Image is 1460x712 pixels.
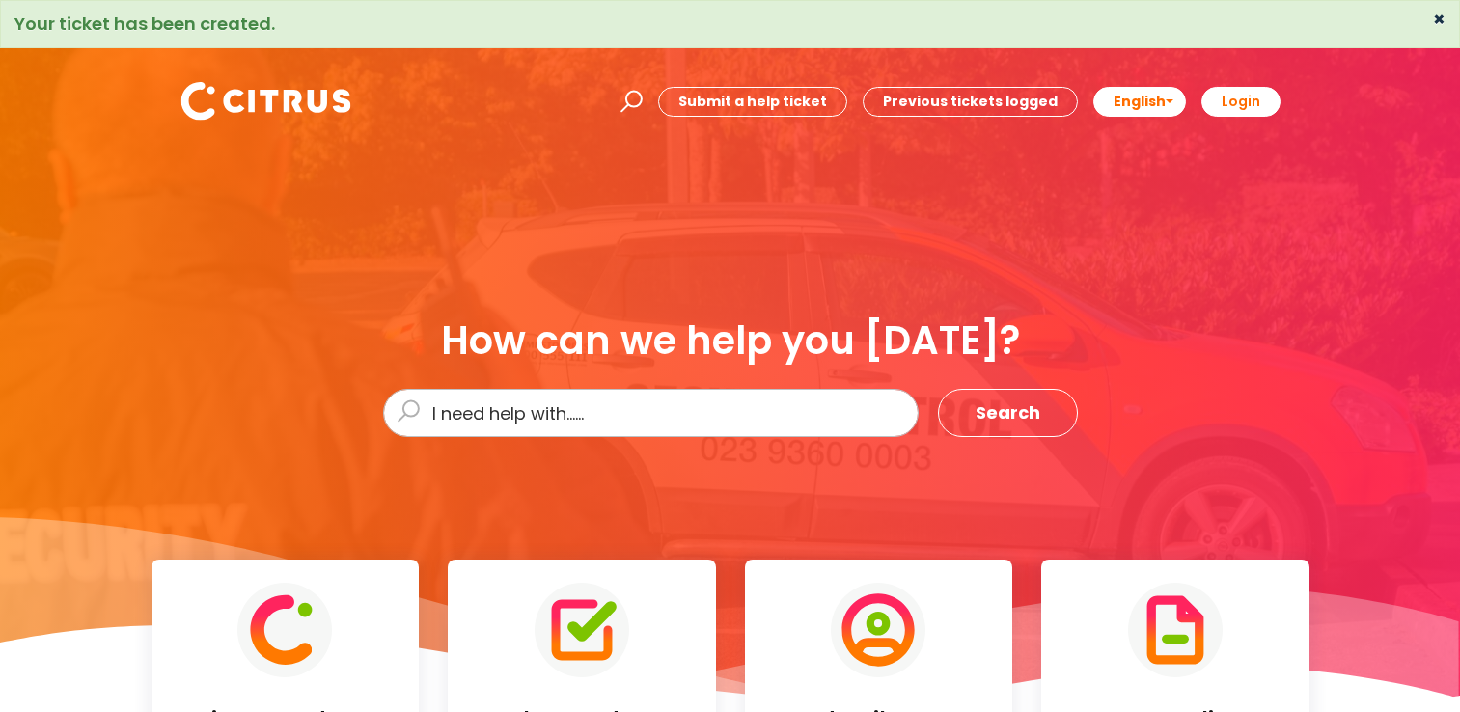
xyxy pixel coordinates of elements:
[383,319,1078,362] div: How can we help you [DATE]?
[1222,92,1260,111] b: Login
[383,389,919,437] input: I need help with......
[658,87,847,117] a: Submit a help ticket
[863,87,1078,117] a: Previous tickets logged
[1201,87,1281,117] a: Login
[1114,92,1166,111] span: English
[976,397,1040,428] span: Search
[1433,11,1446,28] button: ×
[938,389,1078,437] button: Search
